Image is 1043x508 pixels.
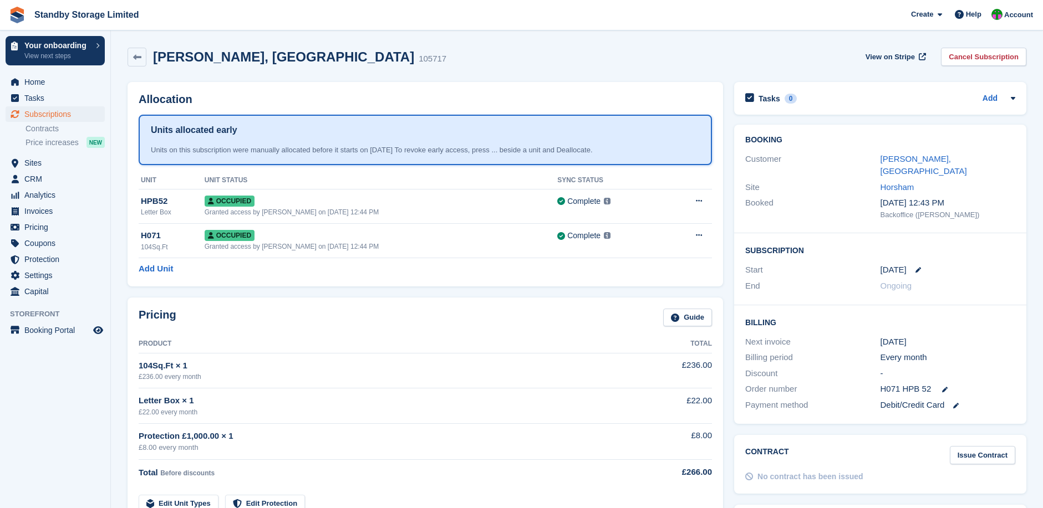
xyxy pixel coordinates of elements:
[624,423,712,459] td: £8.00
[881,264,907,276] time: 2025-09-16 00:00:00 UTC
[10,309,110,320] span: Storefront
[87,137,105,148] div: NEW
[141,229,205,242] div: H071
[24,284,91,299] span: Capital
[745,280,880,293] div: End
[881,367,1015,380] div: -
[1004,9,1033,20] span: Account
[141,242,205,252] div: 104Sq.Ft
[881,336,1015,348] div: [DATE]
[24,74,91,90] span: Home
[30,6,143,24] a: Standby Storage Limited
[24,106,91,122] span: Subscriptions
[24,187,91,203] span: Analytics
[881,154,967,176] a: [PERSON_NAME], [GEOGRAPHIC_DATA]
[759,94,780,104] h2: Tasks
[24,203,91,219] span: Invoices
[9,7,26,23] img: stora-icon-8386f47178a22dfd0bd8f6a31ec36ba5ce8667c1dd55bd0f319d3a0aa187defe.svg
[153,49,414,64] h2: [PERSON_NAME], [GEOGRAPHIC_DATA]
[6,187,105,203] a: menu
[24,219,91,235] span: Pricing
[6,284,105,299] a: menu
[6,268,105,283] a: menu
[745,316,1015,327] h2: Billing
[24,51,90,61] p: View next steps
[745,181,880,194] div: Site
[6,203,105,219] a: menu
[6,322,105,338] a: menu
[745,399,880,412] div: Payment method
[139,93,712,106] h2: Allocation
[6,74,105,90] a: menu
[567,230,601,242] div: Complete
[604,198,610,204] img: icon-info-grey-7440780725fd019a000dd9b08b2336e03edf1995a4989e88bcd33f0948082b44.svg
[6,106,105,122] a: menu
[745,136,1015,145] h2: Booking
[419,53,446,65] div: 105717
[745,264,880,276] div: Start
[6,90,105,106] a: menu
[983,93,998,105] a: Add
[991,9,1003,20] img: Michelle Mustoe
[866,52,915,63] span: View on Stripe
[624,388,712,423] td: £22.00
[139,430,624,443] div: Protection £1,000.00 × 1
[663,309,712,327] a: Guide
[881,281,912,290] span: Ongoing
[139,263,173,275] a: Add Unit
[911,9,933,20] span: Create
[24,90,91,106] span: Tasks
[745,367,880,380] div: Discount
[745,446,789,464] h2: Contract
[745,153,880,178] div: Customer
[881,182,914,192] a: Horsham
[139,407,624,417] div: £22.00 every month
[966,9,981,20] span: Help
[757,471,863,483] div: No contract has been issued
[205,207,557,217] div: Granted access by [PERSON_NAME] on [DATE] 12:44 PM
[6,219,105,235] a: menu
[624,335,712,353] th: Total
[139,372,624,382] div: £236.00 every month
[6,36,105,65] a: Your onboarding View next steps
[139,394,624,407] div: Letter Box × 1
[881,383,932,396] span: H071 HPB 52
[624,466,712,479] div: £266.00
[745,383,880,396] div: Order number
[205,172,557,189] th: Unit Status
[205,230,255,241] span: Occupied
[24,252,91,267] span: Protection
[24,42,90,49] p: Your onboarding
[160,469,215,477] span: Before discounts
[205,196,255,207] span: Occupied
[745,197,880,220] div: Booked
[785,94,797,104] div: 0
[26,124,105,134] a: Contracts
[24,235,91,251] span: Coupons
[24,155,91,171] span: Sites
[745,351,880,364] div: Billing period
[6,235,105,251] a: menu
[151,124,237,137] h1: Units allocated early
[950,446,1015,464] a: Issue Contract
[141,195,205,208] div: HPB52
[6,252,105,267] a: menu
[624,353,712,388] td: £236.00
[881,351,1015,364] div: Every month
[205,242,557,252] div: Granted access by [PERSON_NAME] on [DATE] 12:44 PM
[26,136,105,148] a: Price increases NEW
[139,442,624,453] div: £8.00 every month
[141,207,205,217] div: Letter Box
[139,468,158,477] span: Total
[24,268,91,283] span: Settings
[861,48,928,66] a: View on Stripe
[91,324,105,337] a: Preview store
[26,137,79,148] span: Price increases
[139,172,205,189] th: Unit
[6,155,105,171] a: menu
[881,197,1015,209] div: [DATE] 12:43 PM
[557,172,665,189] th: Sync Status
[941,48,1026,66] a: Cancel Subscription
[24,171,91,187] span: CRM
[604,232,610,239] img: icon-info-grey-7440780725fd019a000dd9b08b2336e03edf1995a4989e88bcd33f0948082b44.svg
